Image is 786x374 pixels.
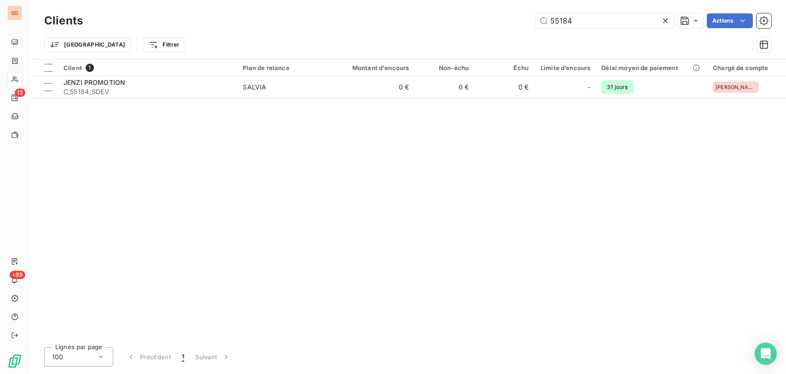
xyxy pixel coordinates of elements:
[707,13,753,28] button: Actions
[15,89,25,97] span: 13
[64,64,82,71] span: Client
[7,354,22,368] img: Logo LeanPay
[536,13,674,28] input: Rechercher
[7,6,22,20] div: SD
[755,343,777,365] div: Open Intercom Messenger
[588,83,590,92] span: -
[176,347,190,367] button: 1
[86,64,94,72] span: 1
[44,12,83,29] h3: Clients
[121,347,176,367] button: Précédent
[52,352,63,362] span: 100
[143,37,185,52] button: Filtrer
[340,64,409,71] div: Montant d'encours
[414,76,474,98] td: 0 €
[480,64,529,71] div: Échu
[190,347,236,367] button: Suivant
[540,64,590,71] div: Limite d’encours
[334,76,414,98] td: 0 €
[182,352,184,362] span: 1
[474,76,534,98] td: 0 €
[601,80,633,94] span: 31 jours
[64,78,125,86] span: JENZI PROMOTION
[243,83,266,92] div: SALVIA
[10,271,25,279] span: +99
[44,37,131,52] button: [GEOGRAPHIC_DATA]
[601,64,702,71] div: Délai moyen de paiement
[243,64,329,71] div: Plan de relance
[713,64,780,71] div: Chargé de compte
[716,84,756,90] span: [PERSON_NAME]
[64,87,232,96] span: C_55184_SDEV
[420,64,469,71] div: Non-échu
